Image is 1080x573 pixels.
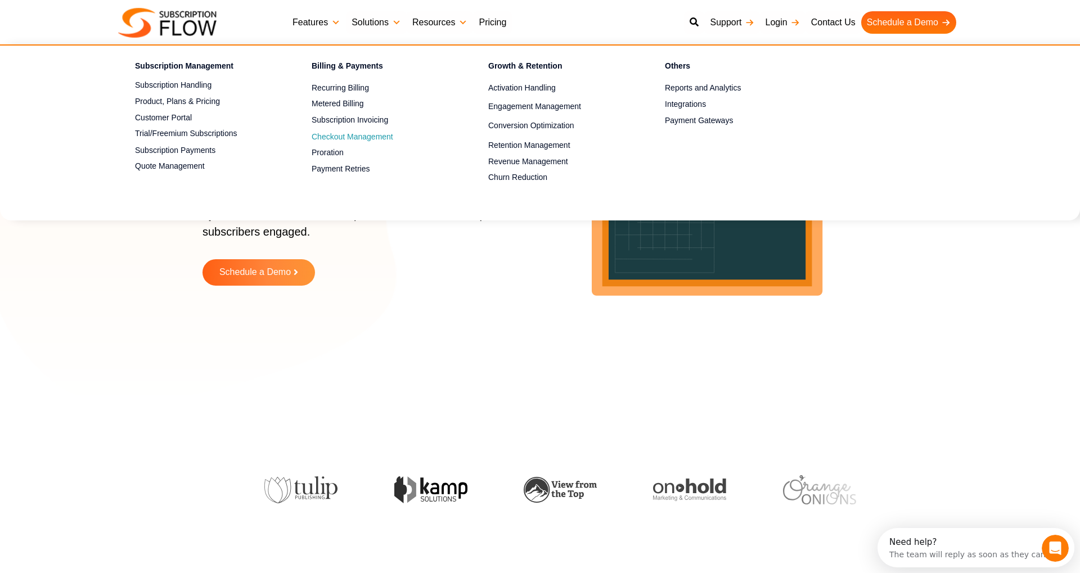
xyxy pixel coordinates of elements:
iframe: Intercom live chat discovery launcher [877,528,1074,567]
span: Revenue Management [488,156,568,168]
a: Retention Management [488,138,625,152]
img: view-from-the-top [515,477,588,503]
a: Quote Management [135,160,272,173]
span: Retention Management [488,139,570,151]
a: Proration [312,146,449,160]
span: Product, Plans & Pricing [135,96,220,107]
h4: Subscription Management [135,60,272,76]
a: Resources [407,11,473,34]
a: Customer Portal [135,111,272,124]
a: Solutions [346,11,407,34]
div: Open Intercom Messenger [4,4,201,35]
span: Payment Retries [312,163,370,175]
span: Schedule a Demo [219,268,291,277]
a: Subscription Payments [135,143,272,157]
a: Schedule a Demo [861,11,956,34]
a: Metered Billing [312,97,449,111]
a: Engagement Management [488,100,625,114]
a: Subscription Invoicing [312,114,449,127]
a: Recurring Billing [312,82,449,95]
span: Customer Portal [135,112,192,124]
img: Subscriptionflow [118,8,217,38]
a: Support [704,11,759,34]
span: Reports and Analytics [665,82,741,94]
a: Churn Reduction [488,171,625,184]
a: Checkout Management [312,130,449,143]
a: Revenue Management [488,155,625,168]
a: Features [287,11,346,34]
span: Checkout Management [312,131,393,143]
span: Recurring Billing [312,82,369,94]
a: Contact Us [805,11,861,34]
a: Login [760,11,805,34]
a: Trial/Freemium Subscriptions [135,127,272,141]
h4: Billing & Payments [312,60,449,76]
img: kamp-solution [385,476,458,503]
a: Schedule a Demo [202,259,315,286]
a: Activation Handling [488,82,625,95]
a: Subscription Handling [135,79,272,92]
a: Payment Gateways [665,114,802,127]
img: onhold-marketing [645,479,718,501]
h4: Others [665,60,802,76]
a: Reports and Analytics [665,82,802,95]
img: orange-onions [774,475,847,504]
a: Pricing [473,11,512,34]
a: Conversion Optimization [488,119,625,133]
span: Churn Reduction [488,172,547,183]
a: Integrations [665,97,802,111]
a: Payment Retries [312,163,449,176]
span: Integrations [665,98,706,110]
div: The team will reply as soon as they can [12,19,168,30]
span: Payment Gateways [665,115,733,127]
h4: Growth & Retention [488,60,625,76]
a: Product, Plans & Pricing [135,94,272,108]
img: tulip-publishing [256,476,329,503]
iframe: Intercom live chat [1042,535,1069,562]
div: Need help? [12,10,168,19]
span: Subscription Payments [135,145,215,156]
